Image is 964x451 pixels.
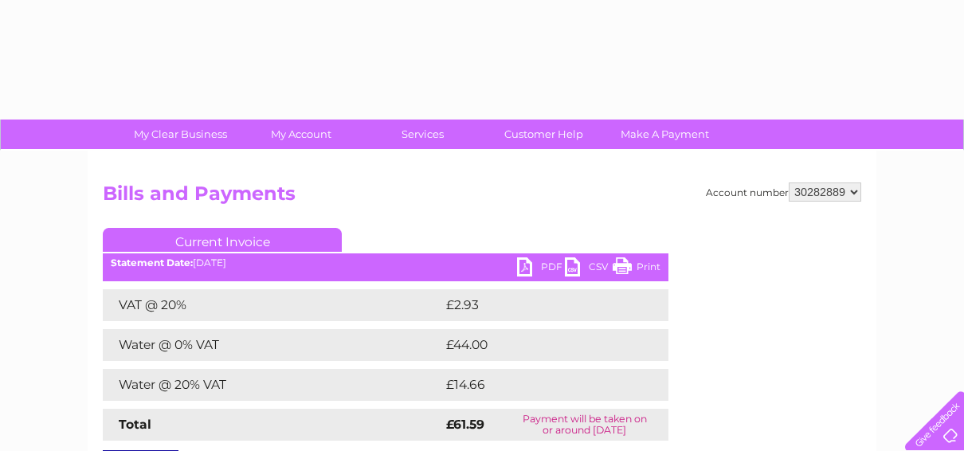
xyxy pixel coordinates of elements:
a: My Account [236,120,367,149]
a: PDF [517,257,565,280]
td: £44.00 [442,329,637,361]
div: [DATE] [103,257,668,269]
td: £14.66 [442,369,636,401]
a: Customer Help [478,120,609,149]
strong: £61.59 [446,417,484,432]
a: Current Invoice [103,228,342,252]
div: Account number [706,182,861,202]
a: Services [357,120,488,149]
b: Statement Date: [111,257,193,269]
a: Print [613,257,660,280]
strong: Total [119,417,151,432]
td: VAT @ 20% [103,289,442,321]
td: Water @ 20% VAT [103,369,442,401]
td: £2.93 [442,289,631,321]
a: Make A Payment [599,120,731,149]
a: CSV [565,257,613,280]
h2: Bills and Payments [103,182,861,213]
a: My Clear Business [115,120,246,149]
td: Payment will be taken on or around [DATE] [501,409,668,441]
td: Water @ 0% VAT [103,329,442,361]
